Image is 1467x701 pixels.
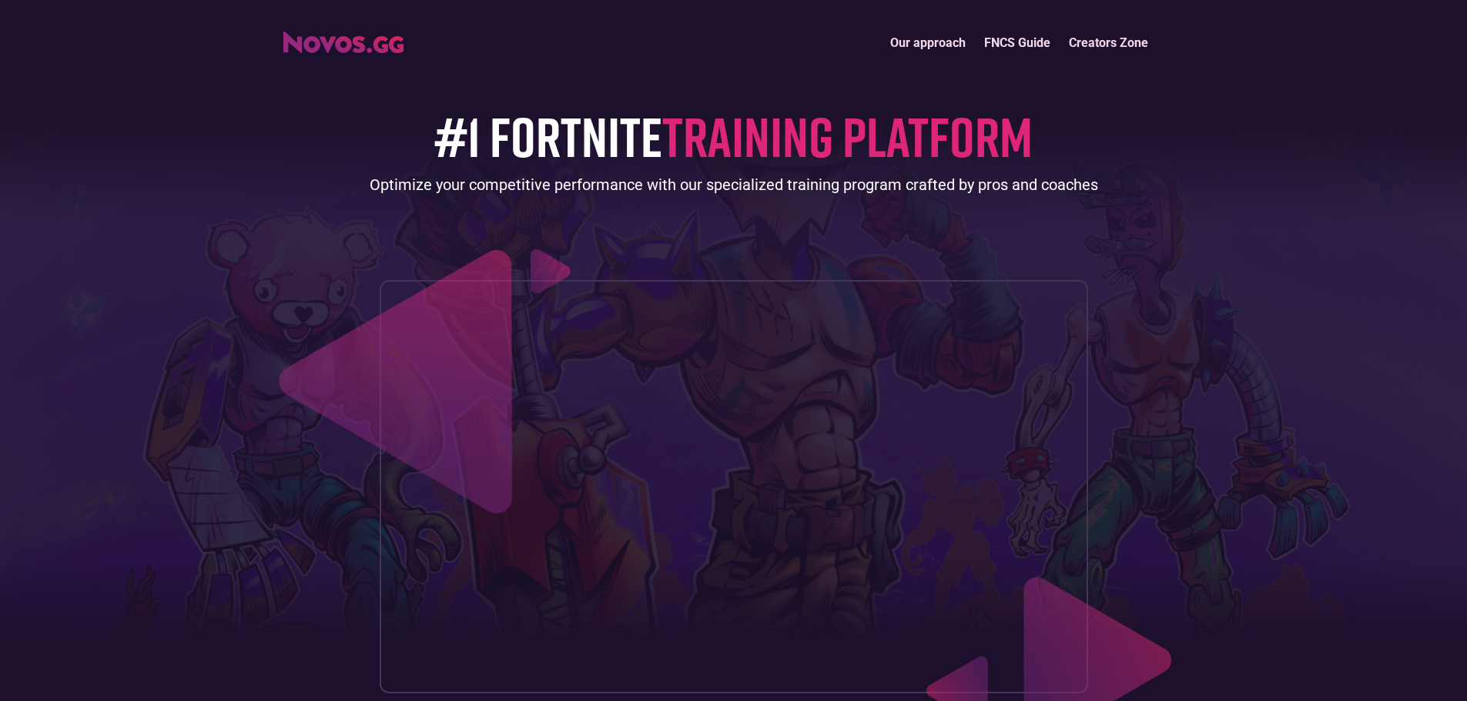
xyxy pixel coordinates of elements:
[662,102,1033,169] span: TRAINING PLATFORM
[881,26,975,59] a: Our approach
[1060,26,1157,59] a: Creators Zone
[393,293,1075,679] iframe: Increase your placement in 14 days (Novos.gg)
[975,26,1060,59] a: FNCS Guide
[434,105,1033,166] h1: #1 FORTNITE
[370,174,1098,195] div: Optimize your competitive performance with our specialized training program crafted by pros and c...
[283,26,404,53] a: home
